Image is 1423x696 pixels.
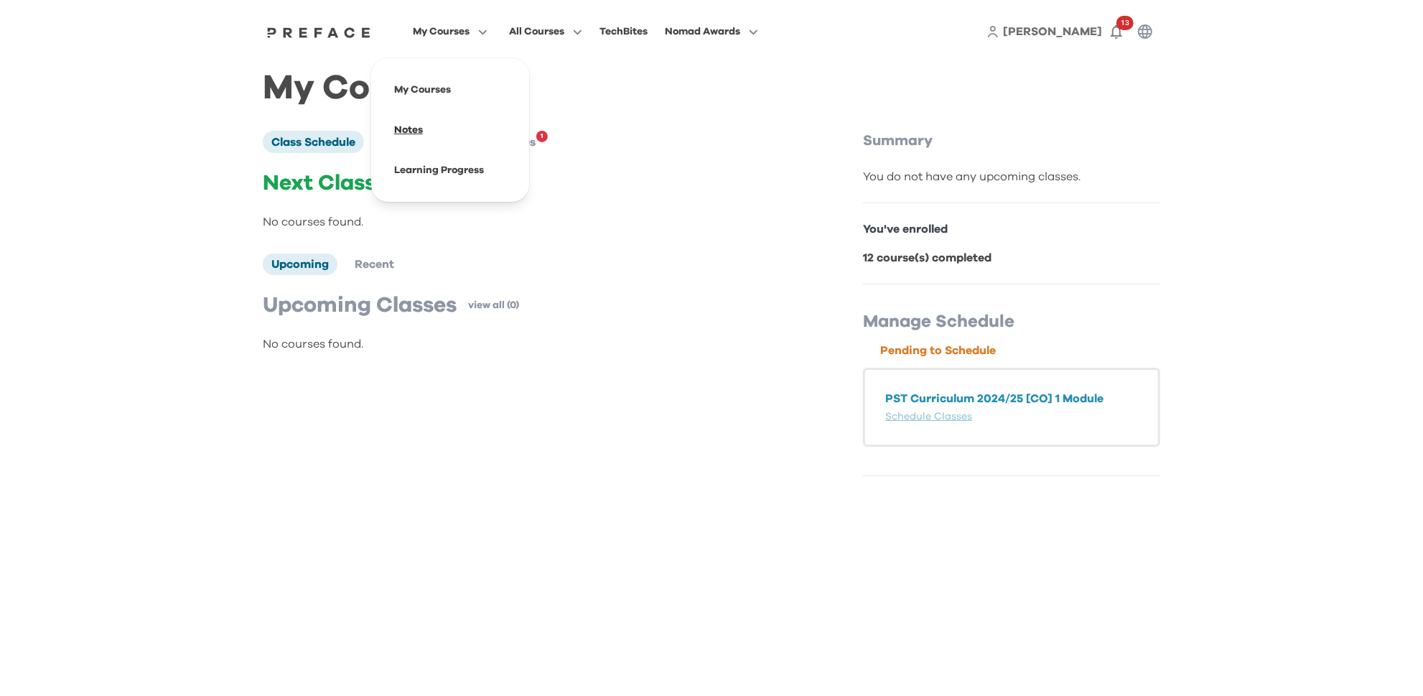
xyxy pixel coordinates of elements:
[271,259,329,270] span: Upcoming
[394,85,451,95] a: My Courses
[271,136,355,148] span: Class Schedule
[394,125,423,135] a: Notes
[885,412,972,422] a: Schedule Classes
[541,128,543,145] span: 1
[263,213,803,231] p: No courses found.
[413,23,470,40] span: My Courses
[863,310,1160,333] p: Manage Schedule
[263,335,803,353] p: No courses found.
[394,165,484,175] a: Learning Progress
[263,26,374,37] a: Preface Logo
[355,259,394,270] span: Recent
[409,22,492,41] button: My Courses
[661,22,762,41] button: Nomad Awards
[263,80,1160,96] h1: My Courses
[1102,17,1131,46] button: 13
[863,168,1160,185] div: You do not have any upcoming classes.
[863,131,1160,151] p: Summary
[863,221,1160,238] p: You've enrolled
[468,298,519,312] a: view all (0)
[1116,16,1134,30] span: 13
[863,252,992,264] b: 12 course(s) completed
[880,342,1160,359] p: Pending to Schedule
[263,292,457,318] p: Upcoming Classes
[509,23,564,40] span: All Courses
[263,27,374,38] img: Preface Logo
[505,22,587,41] button: All Courses
[1003,26,1102,37] span: [PERSON_NAME]
[665,23,740,40] span: Nomad Awards
[1003,23,1102,40] a: [PERSON_NAME]
[263,170,803,196] p: Next Class
[885,390,1138,407] p: PST Curriculum 2024/25 [CO] 1 Module
[599,23,648,40] div: TechBites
